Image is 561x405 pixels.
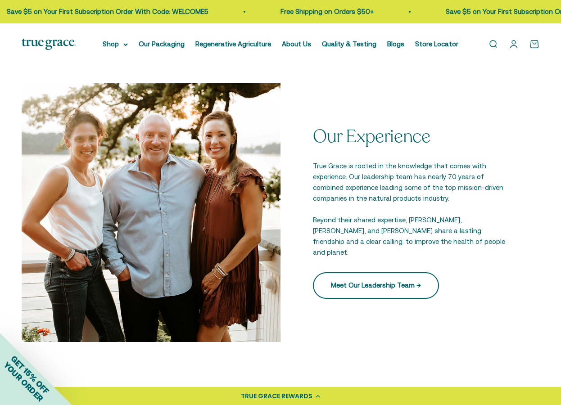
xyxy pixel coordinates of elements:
span: GET 15% OFF [9,354,51,396]
p: Beyond their shared expertise, [PERSON_NAME], [PERSON_NAME], and [PERSON_NAME] share a lasting fr... [313,215,507,258]
a: Meet Our Leadership Team → [313,272,439,298]
a: About Us [282,40,311,48]
a: Store Locator [415,40,458,48]
a: Quality & Testing [322,40,376,48]
p: Our Experience [313,126,507,146]
a: Blogs [387,40,404,48]
span: YOUR ORDER [2,360,45,403]
a: Regenerative Agriculture [195,40,271,48]
a: Free Shipping on Orders $50+ [276,8,369,15]
summary: Shop [103,39,128,49]
img: Sara, Brian, Kristie [22,83,280,342]
div: TRUE GRACE REWARDS [241,391,312,401]
a: Our Packaging [139,40,185,48]
p: Save $5 on Your First Subscription Order With Code: WELCOME5 [2,6,204,17]
p: True Grace is rooted in the knowledge that comes with experience. Our leadership team has nearly ... [313,161,507,204]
